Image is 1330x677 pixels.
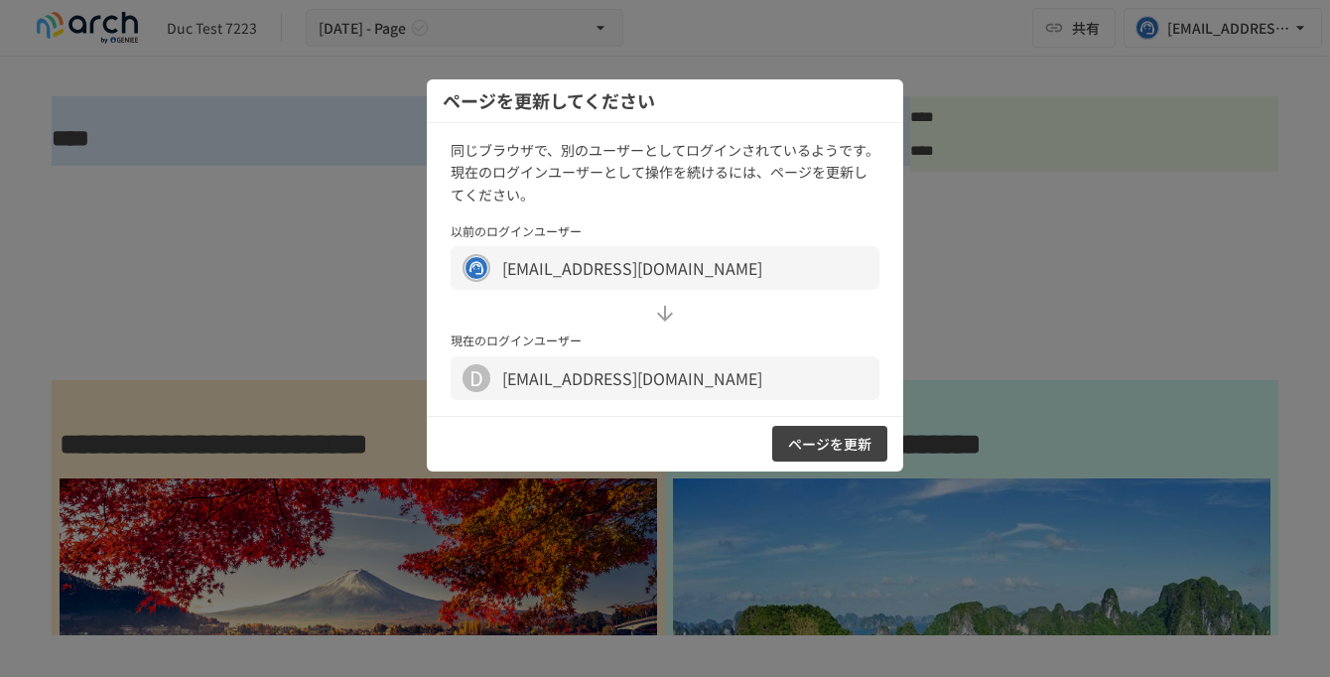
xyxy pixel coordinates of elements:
div: D [463,364,490,392]
p: 以前のログインユーザー [451,221,879,240]
button: ページを更新 [772,426,887,463]
p: 現在のログインユーザー [451,331,879,349]
div: [EMAIL_ADDRESS][DOMAIN_NAME] [502,256,850,280]
div: [EMAIL_ADDRESS][DOMAIN_NAME] [502,366,850,390]
div: ページを更新してください [427,79,903,123]
p: 同じブラウザで、別のユーザーとしてログインされているようです。 現在のログインユーザーとして操作を続けるには、ページを更新してください。 [451,139,879,205]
